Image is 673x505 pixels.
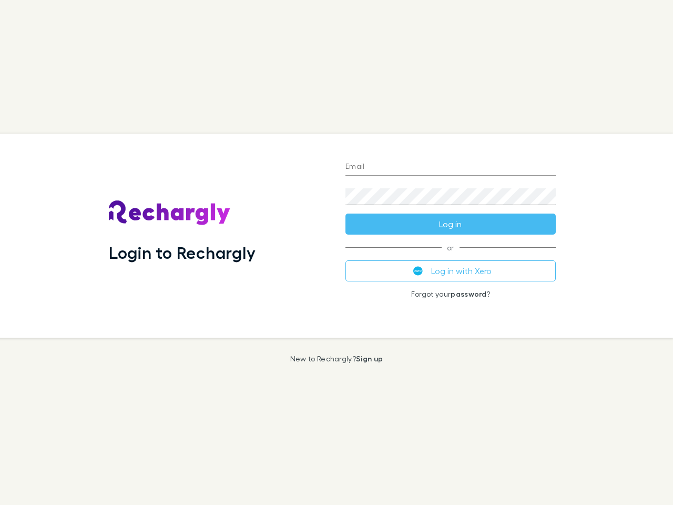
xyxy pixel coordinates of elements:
a: password [451,289,486,298]
h1: Login to Rechargly [109,243,256,262]
img: Xero's logo [413,266,423,276]
button: Log in with Xero [345,260,556,281]
button: Log in [345,214,556,235]
img: Rechargly's Logo [109,200,231,226]
p: New to Rechargly? [290,355,383,363]
p: Forgot your ? [345,290,556,298]
span: or [345,247,556,248]
a: Sign up [356,354,383,363]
